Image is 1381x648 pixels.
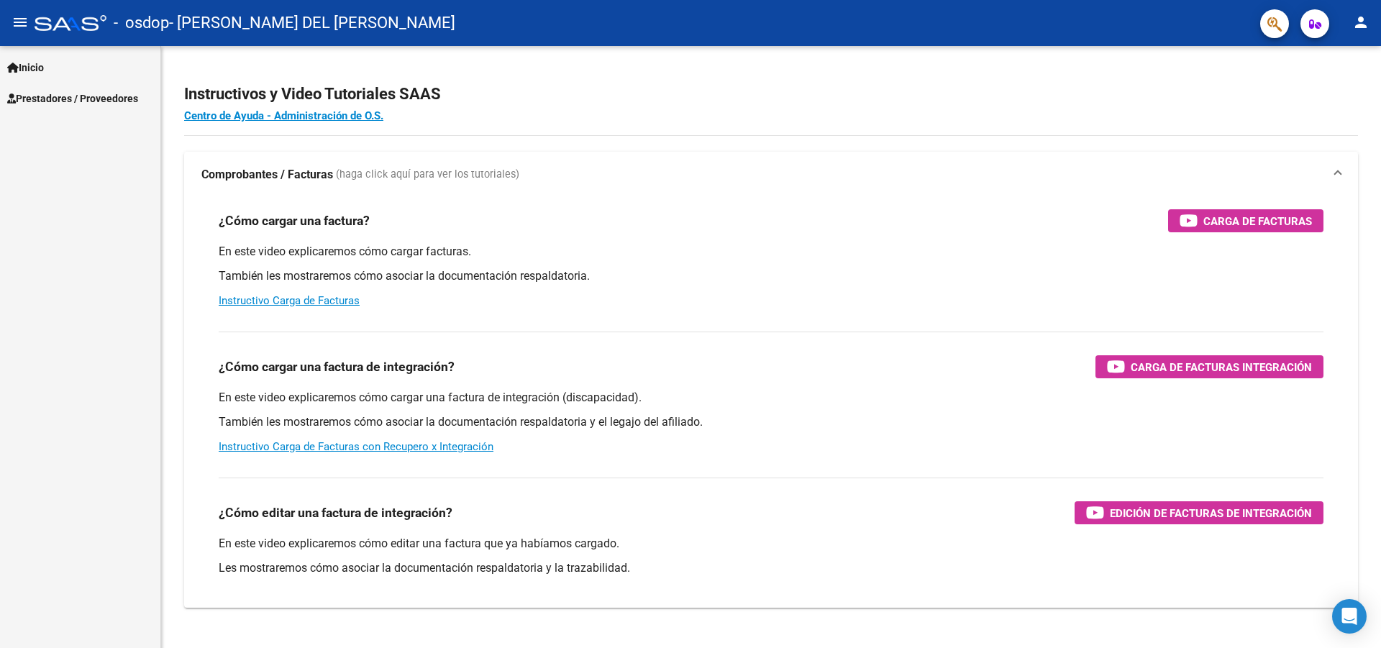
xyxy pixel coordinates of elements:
[201,167,333,183] strong: Comprobantes / Facturas
[336,167,519,183] span: (haga click aquí para ver los tutoriales)
[169,7,455,39] span: - [PERSON_NAME] DEL [PERSON_NAME]
[12,14,29,31] mat-icon: menu
[184,81,1358,108] h2: Instructivos y Video Tutoriales SAAS
[1131,358,1312,376] span: Carga de Facturas Integración
[219,503,452,523] h3: ¿Cómo editar una factura de integración?
[1168,209,1323,232] button: Carga de Facturas
[1075,501,1323,524] button: Edición de Facturas de integración
[219,414,1323,430] p: También les mostraremos cómo asociar la documentación respaldatoria y el legajo del afiliado.
[219,211,370,231] h3: ¿Cómo cargar una factura?
[7,60,44,76] span: Inicio
[1110,504,1312,522] span: Edición de Facturas de integración
[184,198,1358,608] div: Comprobantes / Facturas (haga click aquí para ver los tutoriales)
[219,390,1323,406] p: En este video explicaremos cómo cargar una factura de integración (discapacidad).
[1203,212,1312,230] span: Carga de Facturas
[219,268,1323,284] p: También les mostraremos cómo asociar la documentación respaldatoria.
[7,91,138,106] span: Prestadores / Proveedores
[184,152,1358,198] mat-expansion-panel-header: Comprobantes / Facturas (haga click aquí para ver los tutoriales)
[1095,355,1323,378] button: Carga de Facturas Integración
[114,7,169,39] span: - osdop
[219,357,455,377] h3: ¿Cómo cargar una factura de integración?
[184,109,383,122] a: Centro de Ayuda - Administración de O.S.
[219,294,360,307] a: Instructivo Carga de Facturas
[219,440,493,453] a: Instructivo Carga de Facturas con Recupero x Integración
[219,560,1323,576] p: Les mostraremos cómo asociar la documentación respaldatoria y la trazabilidad.
[1332,599,1367,634] div: Open Intercom Messenger
[1352,14,1369,31] mat-icon: person
[219,536,1323,552] p: En este video explicaremos cómo editar una factura que ya habíamos cargado.
[219,244,1323,260] p: En este video explicaremos cómo cargar facturas.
